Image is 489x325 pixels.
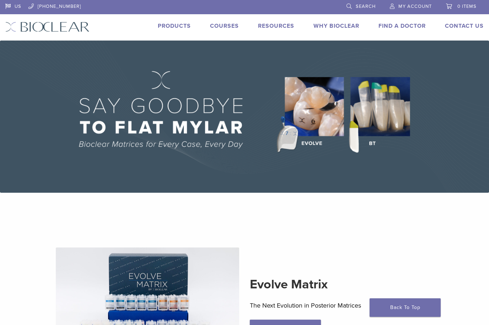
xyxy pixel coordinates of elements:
h2: Evolve Matrix [250,276,433,293]
a: Back To Top [370,298,441,317]
a: Find A Doctor [378,22,426,30]
img: Bioclear [5,22,90,32]
a: Courses [210,22,239,30]
a: Products [158,22,191,30]
a: Resources [258,22,294,30]
span: My Account [398,4,432,9]
p: The Next Evolution in Posterior Matrices [250,300,433,311]
a: Contact Us [445,22,484,30]
span: Search [356,4,376,9]
a: Why Bioclear [313,22,359,30]
span: 0 items [457,4,477,9]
